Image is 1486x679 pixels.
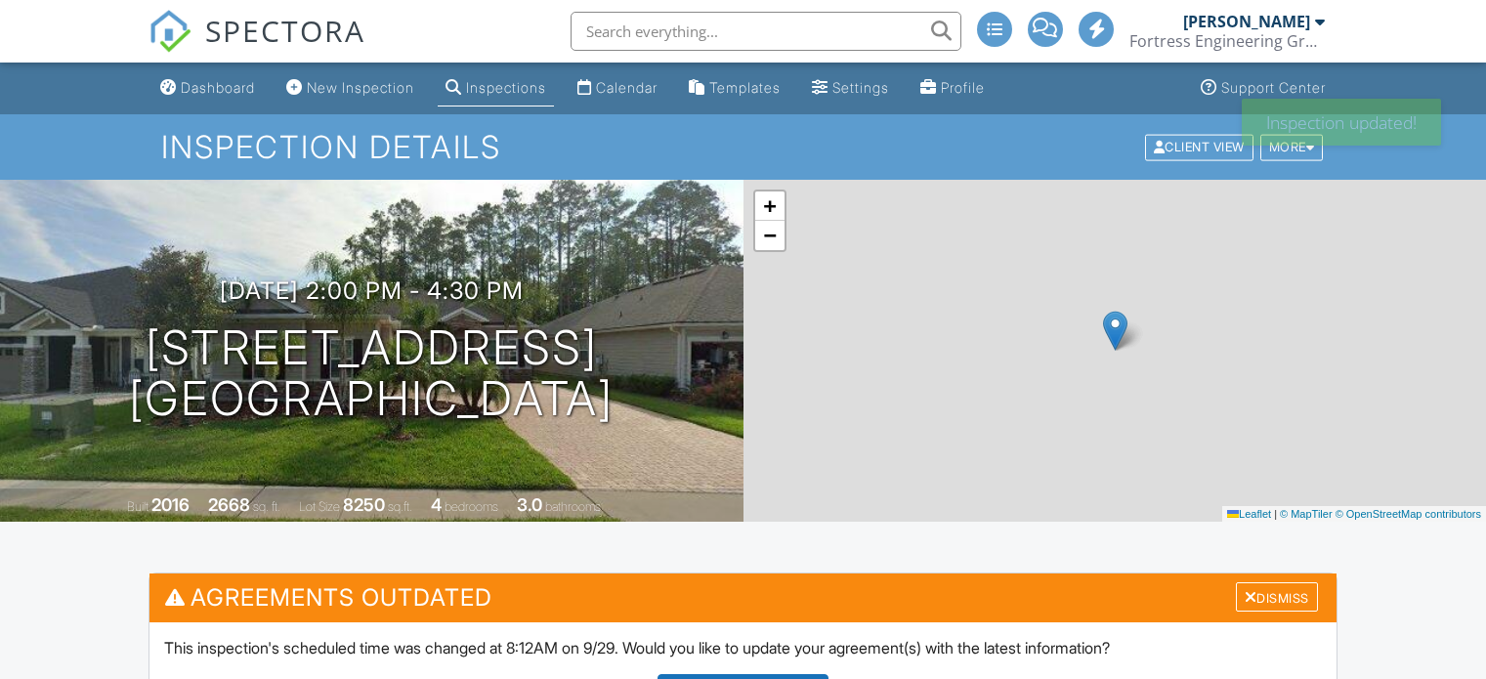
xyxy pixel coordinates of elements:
div: Profile [941,79,985,96]
div: 4 [431,494,442,515]
a: Support Center [1193,70,1334,106]
h1: [STREET_ADDRESS] [GEOGRAPHIC_DATA] [129,322,614,426]
span: − [763,223,776,247]
div: 2016 [151,494,190,515]
div: Inspections [466,79,546,96]
div: Templates [709,79,781,96]
h3: Agreements Outdated [149,573,1337,621]
a: Zoom out [755,221,785,250]
span: bedrooms [445,499,498,514]
h1: Inspection Details [161,130,1325,164]
span: | [1274,508,1277,520]
img: The Best Home Inspection Software - Spectora [149,10,191,53]
div: 2668 [208,494,250,515]
a: New Inspection [278,70,422,106]
div: Support Center [1221,79,1326,96]
a: Calendar [570,70,665,106]
a: © MapTiler [1280,508,1333,520]
span: SPECTORA [205,10,365,51]
div: 3.0 [517,494,542,515]
div: New Inspection [307,79,414,96]
h3: [DATE] 2:00 pm - 4:30 pm [220,277,524,304]
a: Settings [804,70,897,106]
span: Lot Size [299,499,340,514]
div: Client View [1145,134,1253,160]
a: Leaflet [1227,508,1271,520]
a: Zoom in [755,191,785,221]
span: bathrooms [545,499,601,514]
div: More [1260,134,1324,160]
div: 8250 [343,494,385,515]
img: Marker [1103,311,1127,351]
div: Dismiss [1236,582,1318,613]
a: Inspections [438,70,554,106]
div: Fortress Engineering Group LLC [1129,31,1325,51]
input: Search everything... [571,12,961,51]
a: Client View [1143,139,1258,153]
a: Company Profile [913,70,993,106]
span: Built [127,499,149,514]
div: Calendar [596,79,658,96]
div: Inspection updated! [1242,99,1441,146]
a: SPECTORA [149,26,365,67]
a: Templates [681,70,788,106]
div: [PERSON_NAME] [1183,12,1310,31]
div: Settings [832,79,889,96]
a: © OpenStreetMap contributors [1336,508,1481,520]
span: + [763,193,776,218]
span: sq.ft. [388,499,412,514]
span: sq. ft. [253,499,280,514]
div: Dashboard [181,79,255,96]
a: Dashboard [152,70,263,106]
